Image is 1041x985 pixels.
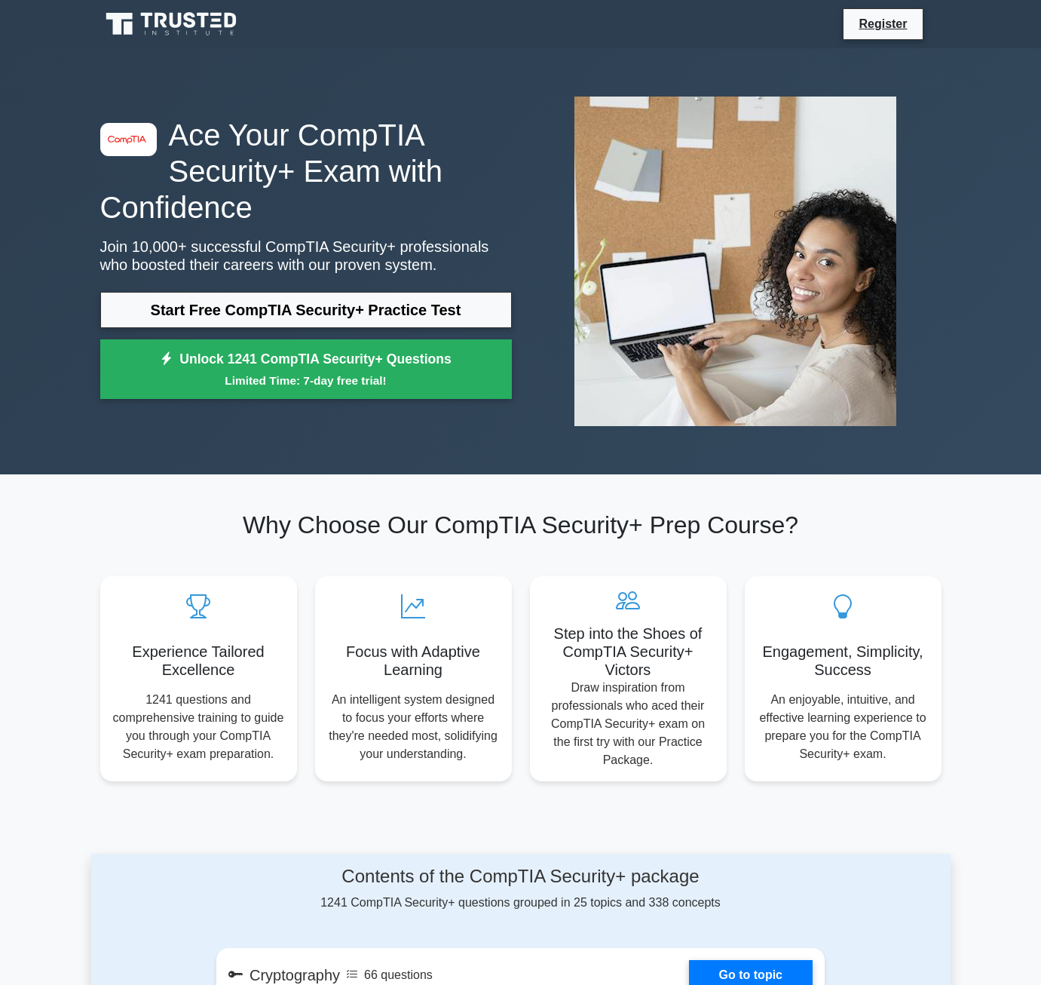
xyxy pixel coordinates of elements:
h2: Why Choose Our CompTIA Security+ Prep Course? [100,511,941,539]
h1: Ace Your CompTIA Security+ Exam with Confidence [100,117,512,226]
h5: Experience Tailored Excellence [112,643,285,679]
h4: Contents of the CompTIA Security+ package [216,866,825,888]
h5: Engagement, Simplicity, Success [757,643,929,679]
p: Join 10,000+ successful CompTIA Security+ professionals who boosted their careers with our proven... [100,238,512,274]
a: Start Free CompTIA Security+ Practice Test [100,292,512,328]
p: 1241 questions and comprehensive training to guide you through your CompTIA Security+ exam prepar... [112,691,285,763]
h5: Step into the Shoes of CompTIA Security+ Victors [542,624,715,679]
p: An intelligent system designed to focus your efforts where they're needed most, solidifying your ... [327,691,500,763]
p: An enjoyable, intuitive, and effective learning experience to prepare you for the CompTIA Securit... [757,691,929,763]
small: Limited Time: 7-day free trial! [119,372,493,389]
a: Unlock 1241 CompTIA Security+ QuestionsLimited Time: 7-day free trial! [100,339,512,400]
p: Draw inspiration from professionals who aced their CompTIA Security+ exam on the first try with o... [542,679,715,769]
h5: Focus with Adaptive Learning [327,643,500,679]
a: Register [850,14,916,33]
div: 1241 CompTIA Security+ questions grouped in 25 topics and 338 concepts [216,866,825,912]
